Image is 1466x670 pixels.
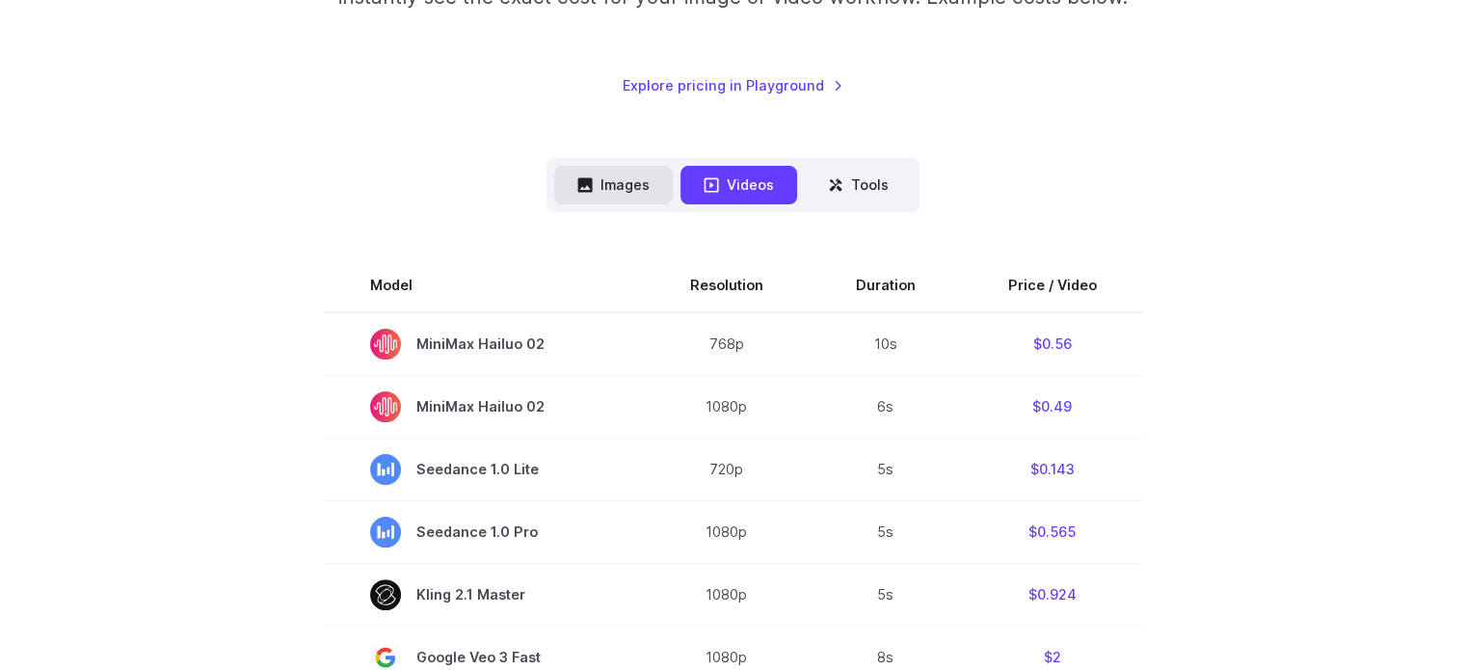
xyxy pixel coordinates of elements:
td: 768p [644,312,810,376]
th: Price / Video [962,258,1143,312]
span: Seedance 1.0 Pro [370,517,598,548]
span: MiniMax Hailuo 02 [370,329,598,360]
button: Tools [805,166,912,203]
td: 720p [644,438,810,500]
th: Model [324,258,644,312]
span: Seedance 1.0 Lite [370,454,598,485]
td: 5s [810,563,962,626]
td: 1080p [644,500,810,563]
th: Resolution [644,258,810,312]
td: 1080p [644,375,810,438]
td: 5s [810,500,962,563]
button: Images [554,166,673,203]
td: $0.924 [962,563,1143,626]
td: 5s [810,438,962,500]
button: Videos [680,166,797,203]
span: MiniMax Hailuo 02 [370,391,598,422]
td: 1080p [644,563,810,626]
th: Duration [810,258,962,312]
td: $0.565 [962,500,1143,563]
td: $0.143 [962,438,1143,500]
td: $0.49 [962,375,1143,438]
a: Explore pricing in Playground [623,74,843,96]
td: 10s [810,312,962,376]
td: 6s [810,375,962,438]
span: Kling 2.1 Master [370,579,598,610]
td: $0.56 [962,312,1143,376]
